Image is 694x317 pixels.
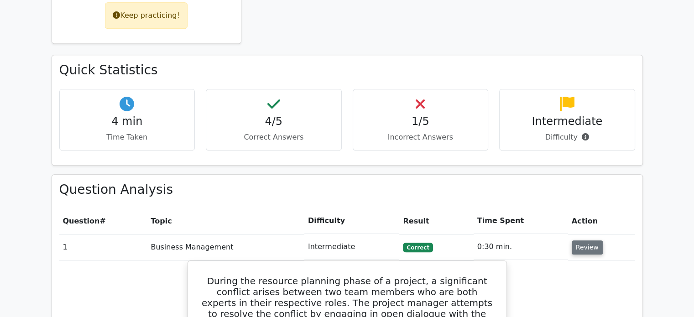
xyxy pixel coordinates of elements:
[105,2,188,29] div: Keep practicing!
[67,132,188,143] p: Time Taken
[147,208,304,234] th: Topic
[399,208,473,234] th: Result
[507,132,627,143] p: Difficulty
[474,234,568,260] td: 0:30 min.
[360,132,481,143] p: Incorrect Answers
[63,217,100,225] span: Question
[59,62,635,78] h3: Quick Statistics
[59,234,147,260] td: 1
[304,208,399,234] th: Difficulty
[59,182,635,197] h3: Question Analysis
[214,132,334,143] p: Correct Answers
[147,234,304,260] td: Business Management
[360,115,481,128] h4: 1/5
[572,240,603,255] button: Review
[304,234,399,260] td: Intermediate
[214,115,334,128] h4: 4/5
[403,243,433,252] span: Correct
[474,208,568,234] th: Time Spent
[67,115,188,128] h4: 4 min
[59,208,147,234] th: #
[568,208,635,234] th: Action
[507,115,627,128] h4: Intermediate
